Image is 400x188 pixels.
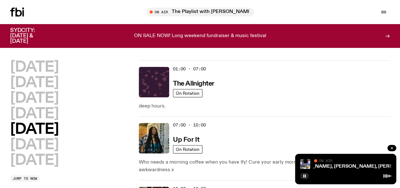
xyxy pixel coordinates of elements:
[173,79,214,87] a: The Allnighter
[10,28,51,44] h3: SYDCITY: [DATE] & [DATE]
[319,159,332,163] span: On Air
[10,138,58,152] button: [DATE]
[176,147,200,152] span: On Rotation
[173,66,206,72] span: 01:00 - 07:00
[173,81,214,87] h3: The Allnighter
[10,175,40,182] button: Jump to now
[139,102,390,110] p: deep hours.
[139,159,390,174] p: Who needs a morning coffee when you have Ify! Cure your early morning grog w/ SMAC, chat and extr...
[173,122,206,128] span: 07:00 - 10:00
[10,122,58,137] button: [DATE]
[139,123,169,153] img: Ify - a Brown Skin girl with black braided twists, looking up to the side with her tongue stickin...
[173,137,199,143] h3: Up For It
[10,76,58,90] button: [DATE]
[176,91,200,96] span: On Rotation
[173,135,199,143] a: Up For It
[10,107,58,121] button: [DATE]
[146,8,254,16] button: On AirThe Playlist with [PERSON_NAME], [PERSON_NAME], [PERSON_NAME], [PERSON_NAME], and Raf
[10,153,58,168] button: [DATE]
[10,91,58,106] button: [DATE]
[13,177,37,180] span: Jump to now
[134,33,266,39] p: ON SALE NOW! Long weekend fundraiser & music festival
[173,89,202,97] a: On Rotation
[173,145,202,153] a: On Rotation
[10,60,58,75] button: [DATE]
